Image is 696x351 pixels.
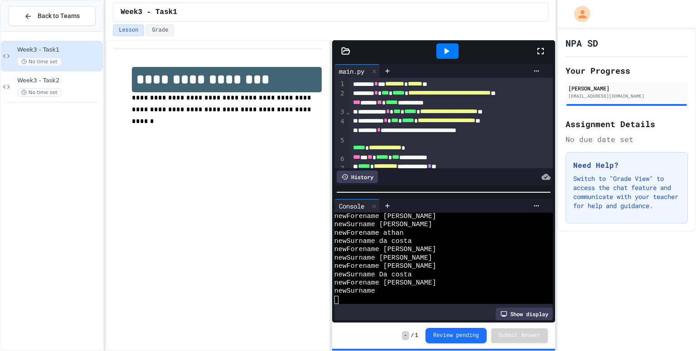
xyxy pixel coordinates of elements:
[334,287,375,295] span: newSurname
[17,88,62,97] span: No time set
[334,199,380,213] div: Console
[337,171,378,183] div: History
[621,275,687,314] iframe: chat widget
[334,201,369,211] div: Console
[334,229,404,237] span: newForename athan
[491,328,548,343] button: Submit Answer
[334,237,412,246] span: newSurname da costa
[334,213,436,221] span: newForename [PERSON_NAME]
[565,134,688,145] div: No due date set
[8,6,96,26] button: Back to Teams
[334,164,346,173] div: 7
[415,332,418,339] span: 1
[334,271,412,279] span: newSurname Da costa
[334,246,436,254] span: newForename [PERSON_NAME]
[334,262,436,270] span: newForename [PERSON_NAME]
[334,108,346,117] div: 3
[568,93,685,100] div: [EMAIL_ADDRESS][DOMAIN_NAME]
[346,108,350,115] span: Fold line
[498,332,541,339] span: Submit Answer
[565,64,688,77] h2: Your Progress
[573,160,680,171] h3: Need Help?
[565,118,688,130] h2: Assignment Details
[334,117,346,136] div: 4
[334,136,346,155] div: 5
[658,315,687,342] iframe: chat widget
[573,174,680,210] p: Switch to "Grade View" to access the chat feature and communicate with your teacher for help and ...
[334,80,346,89] div: 1
[565,37,598,49] h1: NPA SD
[411,332,414,339] span: /
[334,66,369,76] div: main.py
[17,77,101,85] span: Week3 - Task2
[334,279,436,287] span: newForename [PERSON_NAME]
[121,7,177,18] span: Week3 - Task1
[425,328,487,343] button: Review pending
[496,308,553,320] div: Show display
[568,84,685,92] div: [PERSON_NAME]
[334,221,432,229] span: newSurname [PERSON_NAME]
[38,11,80,21] span: Back to Teams
[146,24,174,36] button: Grade
[334,155,346,164] div: 6
[17,46,101,54] span: Week3 - Task1
[113,24,144,36] button: Lesson
[334,64,380,78] div: main.py
[334,254,432,262] span: newSurname [PERSON_NAME]
[17,57,62,66] span: No time set
[334,89,346,108] div: 2
[402,331,409,340] span: -
[565,4,593,24] div: My Account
